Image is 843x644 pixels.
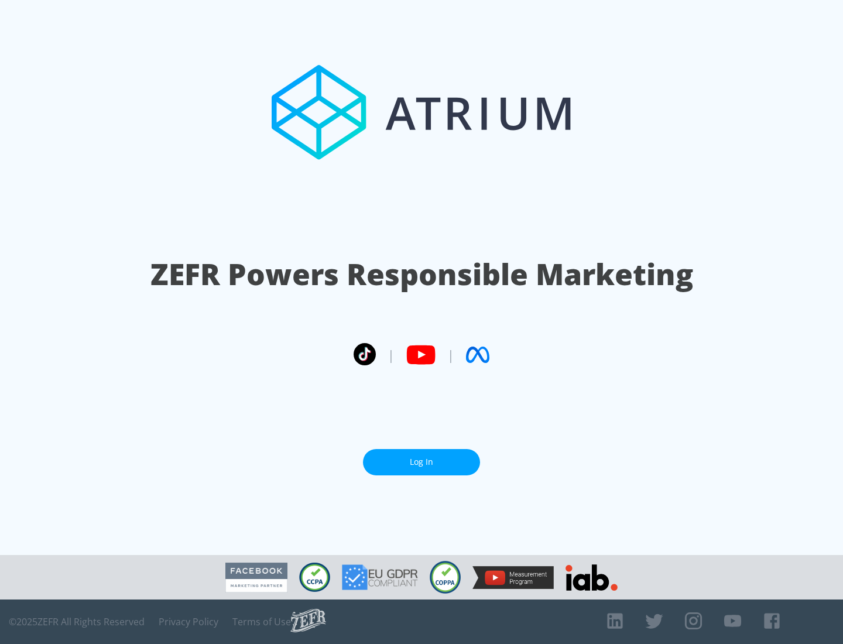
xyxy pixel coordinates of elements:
h1: ZEFR Powers Responsible Marketing [150,254,693,294]
img: Facebook Marketing Partner [225,563,287,592]
a: Terms of Use [232,616,291,628]
a: Privacy Policy [159,616,218,628]
img: CCPA Compliant [299,563,330,592]
img: YouTube Measurement Program [472,566,554,589]
img: IAB [566,564,618,591]
a: Log In [363,449,480,475]
img: GDPR Compliant [342,564,418,590]
span: | [447,346,454,364]
span: © 2025 ZEFR All Rights Reserved [9,616,145,628]
span: | [388,346,395,364]
img: COPPA Compliant [430,561,461,594]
